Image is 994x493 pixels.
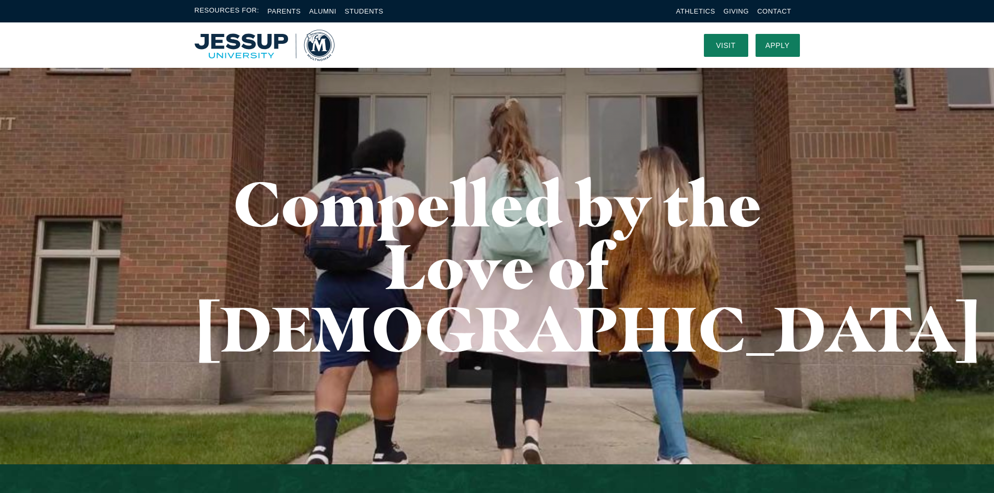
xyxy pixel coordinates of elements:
[676,7,715,15] a: Athletics
[268,7,301,15] a: Parents
[757,7,791,15] a: Contact
[195,30,334,61] a: Home
[309,7,336,15] a: Alumni
[195,172,800,360] h1: Compelled by the Love of [DEMOGRAPHIC_DATA]
[195,30,334,61] img: Multnomah University Logo
[756,34,800,57] a: Apply
[345,7,384,15] a: Students
[704,34,748,57] a: Visit
[195,5,259,17] span: Resources For:
[724,7,749,15] a: Giving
